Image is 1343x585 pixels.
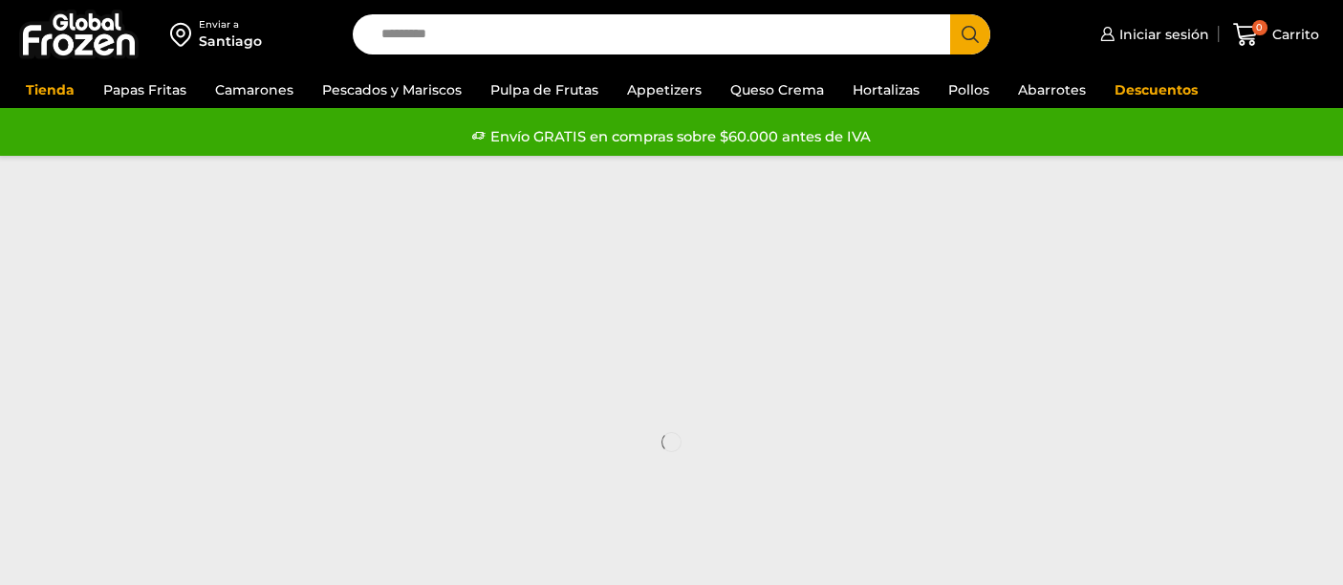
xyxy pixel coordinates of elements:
a: Appetizers [617,72,711,108]
button: Search button [950,14,990,54]
a: Abarrotes [1008,72,1095,108]
a: Hortalizas [843,72,929,108]
div: Enviar a [199,18,262,32]
a: Tienda [16,72,84,108]
a: Queso Crema [721,72,834,108]
a: 0 Carrito [1228,12,1324,57]
a: Camarones [206,72,303,108]
a: Pulpa de Frutas [481,72,608,108]
div: Santiago [199,32,262,51]
span: 0 [1252,20,1267,35]
a: Pollos [939,72,999,108]
img: address-field-icon.svg [170,18,199,51]
span: Carrito [1267,25,1319,44]
a: Papas Fritas [94,72,196,108]
a: Iniciar sesión [1095,15,1209,54]
a: Descuentos [1105,72,1207,108]
span: Iniciar sesión [1115,25,1209,44]
a: Pescados y Mariscos [313,72,471,108]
